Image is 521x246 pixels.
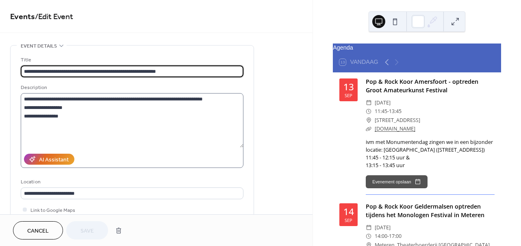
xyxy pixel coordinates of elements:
a: [DOMAIN_NAME] [375,125,415,132]
div: AI Assistant [39,156,69,164]
a: Pop & Rock Koor Amersfoort - optreden Groot Amateurkunst Festival [366,78,478,94]
div: Pop & Rock Koor Geldermalsen optreden tijdens het Monologen Festival in Meteren [366,202,495,220]
a: Events [10,9,35,25]
button: Cancel [13,221,63,239]
div: Location [21,178,242,186]
div: 13 [343,83,354,92]
div: 14 [343,207,354,217]
span: 13:45 [389,107,402,115]
span: / Edit Event [35,9,73,25]
span: [DATE] [375,98,391,107]
div: ​ [366,232,371,240]
span: Link to Google Maps [30,206,75,215]
div: ​ [366,124,371,133]
div: Title [21,56,242,64]
span: 11:45 [375,107,387,115]
div: ​ [366,107,371,115]
div: Agenda [333,44,501,52]
span: - [387,107,389,115]
div: Description [21,83,242,92]
div: ​ [366,116,371,124]
span: 14:00 [375,232,387,240]
div: ivm met Monumentendag zingen we in een bijzonder locatie: [GEOGRAPHIC_DATA] ([STREET_ADDRESS]) 11... [366,139,495,170]
div: ​ [366,223,371,232]
span: [STREET_ADDRESS] [375,116,420,124]
div: sep [345,93,352,98]
span: Event details [21,42,57,50]
div: ​ [366,98,371,107]
span: 17:00 [389,232,402,240]
button: Evenement opslaan [366,175,427,188]
span: [DATE] [375,223,391,232]
button: AI Assistant [24,154,74,165]
span: - [387,232,389,240]
span: Cancel [27,227,49,235]
div: sep [345,218,352,222]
